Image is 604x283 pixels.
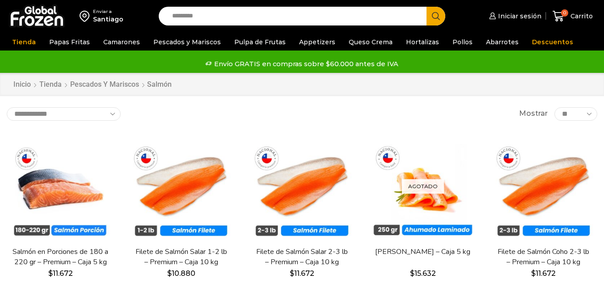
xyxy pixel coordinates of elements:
[550,6,595,27] a: 0 Carrito
[531,269,556,278] bdi: 11.672
[410,269,436,278] bdi: 15.632
[149,34,225,51] a: Pescados y Mariscos
[13,80,172,90] nav: Breadcrumb
[410,269,414,278] span: $
[230,34,290,51] a: Pulpa de Frutas
[519,109,548,119] span: Mostrar
[290,269,294,278] span: $
[401,34,443,51] a: Hortalizas
[487,7,541,25] a: Iniciar sesión
[13,80,31,90] a: Inicio
[80,8,93,24] img: address-field-icon.svg
[495,247,592,267] a: Filete de Salmón Coho 2-3 lb – Premium – Caja 10 kg
[402,179,444,194] p: Agotado
[448,34,477,51] a: Pollos
[147,80,172,89] h1: Salmón
[531,269,536,278] span: $
[482,34,523,51] a: Abarrotes
[93,15,123,24] div: Santiago
[70,80,139,90] a: Pescados y Mariscos
[48,269,73,278] bdi: 11.672
[568,12,593,21] span: Carrito
[253,247,350,267] a: Filete de Salmón Salar 2-3 lb – Premium – Caja 10 kg
[8,34,40,51] a: Tienda
[561,9,568,17] span: 0
[7,107,121,121] select: Pedido de la tienda
[45,34,94,51] a: Papas Fritas
[496,12,541,21] span: Iniciar sesión
[12,247,109,267] a: Salmón en Porciones de 180 a 220 gr – Premium – Caja 5 kg
[48,269,53,278] span: $
[39,80,62,90] a: Tienda
[375,247,471,257] a: [PERSON_NAME] – Caja 5 kg
[167,269,172,278] span: $
[295,34,340,51] a: Appetizers
[528,34,578,51] a: Descuentos
[344,34,397,51] a: Queso Crema
[133,247,229,267] a: Filete de Salmón Salar 1-2 lb – Premium – Caja 10 kg
[290,269,314,278] bdi: 11.672
[427,7,445,25] button: Search button
[93,8,123,15] div: Enviar a
[99,34,144,51] a: Camarones
[167,269,195,278] bdi: 10.880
